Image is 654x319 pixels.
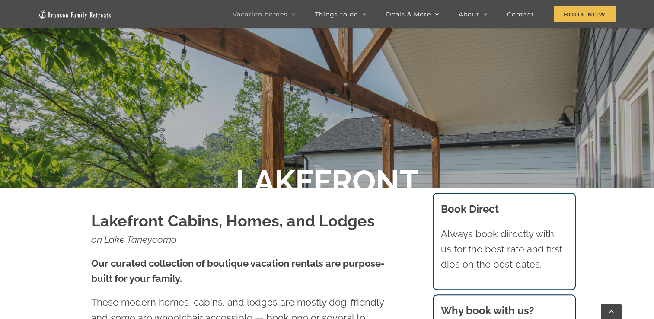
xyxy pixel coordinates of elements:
span: Contact [507,11,534,17]
b: Book Direct [441,203,499,215]
span: Deals & More [386,11,431,17]
h3: Why book with us? [441,303,567,319]
strong: Lakefront Cabins, Homes, and Lodges [91,212,375,230]
strong: Our curated collection of boutique vacation rentals are purpose-built for your family. [91,258,385,284]
span: Things to do [315,11,358,17]
span: Vacation homes [233,11,287,17]
span: Book Now [554,6,616,22]
em: on Lake Taneycomo [91,234,177,245]
h1: LAKEFRONT [236,163,419,200]
span: About [459,11,479,17]
img: Branson Family Retreats Logo [38,9,112,19]
p: Always book directly with us for the best rate and first dibs on the best dates. [441,226,567,272]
